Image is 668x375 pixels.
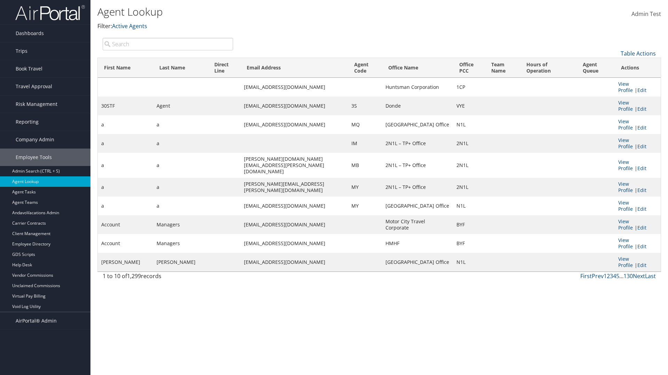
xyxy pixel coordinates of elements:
a: Edit [637,262,646,268]
td: MY [348,197,382,215]
span: Admin Test [631,10,661,18]
img: airportal-logo.png [15,5,85,21]
td: [EMAIL_ADDRESS][DOMAIN_NAME] [240,215,348,234]
a: Edit [637,187,646,193]
a: Edit [637,106,646,112]
a: Admin Test [631,3,661,25]
a: 2 [607,272,610,280]
span: Company Admin [16,131,54,148]
td: Motor City Travel Corporate [382,215,453,234]
a: Edit [637,165,646,172]
a: First [580,272,592,280]
span: Risk Management [16,95,57,113]
div: 1 to 10 of records [103,272,233,284]
td: [PERSON_NAME][EMAIL_ADDRESS][PERSON_NAME][DOMAIN_NAME] [240,178,348,197]
h1: Agent Lookup [97,5,473,19]
a: View Profile [618,237,633,250]
td: | [615,97,661,115]
td: 2N1L [453,178,485,197]
th: Agent Code: activate to sort column ascending [348,58,382,78]
td: N1L [453,115,485,134]
td: [PERSON_NAME][DOMAIN_NAME][EMAIL_ADDRESS][PERSON_NAME][DOMAIN_NAME] [240,153,348,178]
a: 1 [604,272,607,280]
td: [GEOGRAPHIC_DATA] Office [382,197,453,215]
input: Search [103,38,233,50]
a: Table Actions [621,50,656,57]
th: Team Name: activate to sort column ascending [485,58,520,78]
td: BYF [453,234,485,253]
td: 3S [348,97,382,115]
a: View Profile [618,218,633,231]
p: Filter: [97,22,473,31]
a: View Profile [618,256,633,268]
td: MQ [348,115,382,134]
td: | [615,215,661,234]
td: 30STF [98,97,153,115]
td: [PERSON_NAME] [98,253,153,272]
a: Edit [637,206,646,212]
td: [GEOGRAPHIC_DATA] Office [382,253,453,272]
td: Account [98,234,153,253]
td: HMHF [382,234,453,253]
a: View Profile [618,159,633,172]
td: a [153,197,208,215]
td: N1L [453,197,485,215]
a: 130 [623,272,633,280]
span: Dashboards [16,25,44,42]
td: 2N1L – TP+ Office [382,178,453,197]
th: Hours of Operation: activate to sort column ascending [520,58,576,78]
a: View Profile [618,99,633,112]
td: a [98,134,153,153]
a: Active Agents [112,22,147,30]
td: [EMAIL_ADDRESS][DOMAIN_NAME] [240,115,348,134]
td: a [153,115,208,134]
a: 4 [613,272,616,280]
span: AirPortal® Admin [16,312,57,330]
span: Book Travel [16,60,42,77]
td: [EMAIL_ADDRESS][DOMAIN_NAME] [240,253,348,272]
td: | [615,115,661,134]
td: [EMAIL_ADDRESS][DOMAIN_NAME] [240,234,348,253]
td: Agent [153,97,208,115]
td: Account [98,215,153,234]
td: a [98,115,153,134]
a: Next [633,272,645,280]
a: Last [645,272,656,280]
a: View Profile [618,181,633,193]
a: View Profile [618,81,633,93]
th: Direct Line: activate to sort column ascending [208,58,240,78]
td: Huntsman Corporation [382,78,453,97]
th: Agent Queue: activate to sort column ascending [576,58,614,78]
a: 3 [610,272,613,280]
td: | [615,78,661,97]
td: VYE [453,97,485,115]
th: Office Name: activate to sort column ascending [382,58,453,78]
td: Donde [382,97,453,115]
a: Edit [637,243,646,250]
span: Reporting [16,113,39,131]
th: First Name: activate to sort column descending [98,58,153,78]
td: | [615,153,661,178]
a: Prev [592,272,604,280]
td: 2N1L [453,134,485,153]
td: [EMAIL_ADDRESS][DOMAIN_NAME] [240,97,348,115]
span: Trips [16,42,27,60]
span: 1,299 [127,272,141,280]
td: | [615,134,661,153]
th: Email Address: activate to sort column ascending [240,58,348,78]
td: MY [348,178,382,197]
th: Actions [615,58,661,78]
td: [PERSON_NAME] [153,253,208,272]
td: | [615,178,661,197]
td: Managers [153,215,208,234]
td: IM [348,134,382,153]
span: Travel Approval [16,78,52,95]
a: Edit [637,124,646,131]
td: a [98,153,153,178]
td: a [98,178,153,197]
td: | [615,197,661,215]
td: N1L [453,253,485,272]
td: a [153,178,208,197]
td: 1CP [453,78,485,97]
span: Employee Tools [16,149,52,166]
